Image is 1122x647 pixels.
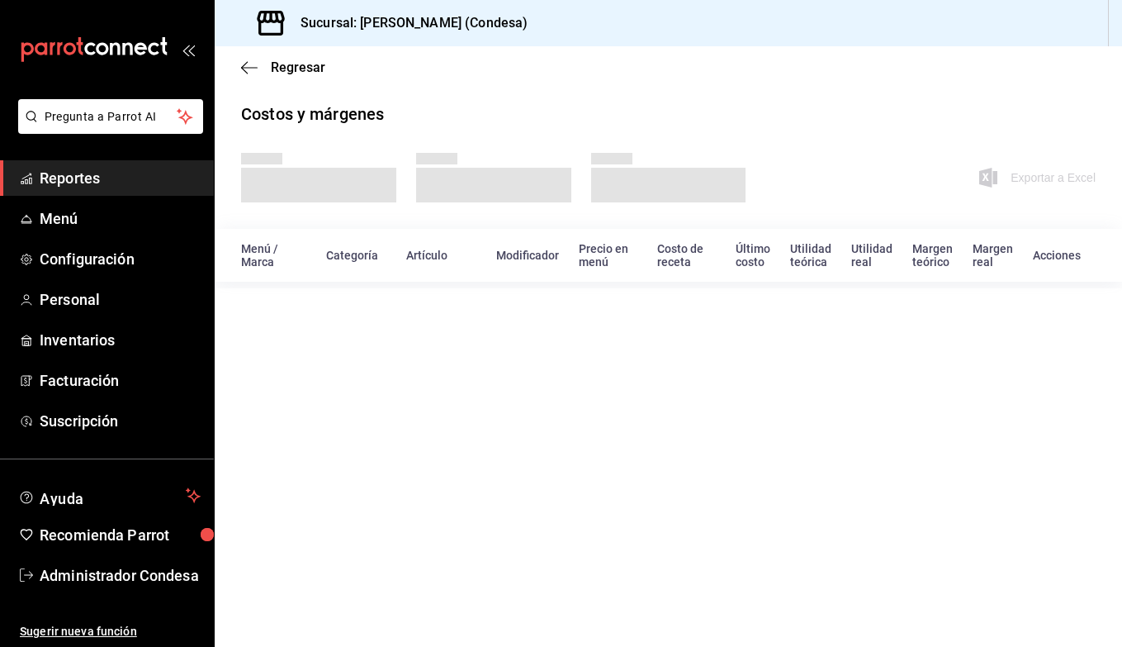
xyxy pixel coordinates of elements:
th: Modificador [486,229,569,282]
span: Reportes [40,167,201,189]
th: Acciones [1023,229,1122,282]
span: Sugerir nueva función [20,623,201,640]
span: Ayuda [40,486,179,506]
th: Menú / Marca [215,229,316,282]
th: Último costo [726,229,780,282]
th: Margen teórico [902,229,963,282]
h3: Sucursal: [PERSON_NAME] (Condesa) [287,13,528,33]
button: open_drawer_menu [182,43,195,56]
span: Menú [40,207,201,230]
span: Recomienda Parrot [40,524,201,546]
span: Personal [40,288,201,311]
th: Categoría [316,229,397,282]
th: Utilidad real [841,229,902,282]
button: Pregunta a Parrot AI [18,99,203,134]
span: Inventarios [40,329,201,351]
span: Pregunta a Parrot AI [45,108,178,126]
th: Precio en menú [569,229,647,282]
th: Utilidad teórica [780,229,841,282]
button: Regresar [241,59,325,75]
a: Pregunta a Parrot AI [12,120,203,137]
div: Costos y márgenes [241,102,384,126]
th: Artículo [396,229,486,282]
span: Suscripción [40,410,201,432]
th: Costo de receta [647,229,726,282]
span: Facturación [40,369,201,392]
span: Regresar [271,59,325,75]
span: Administrador Condesa [40,564,201,587]
span: Configuración [40,248,201,270]
th: Margen real [963,229,1023,282]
